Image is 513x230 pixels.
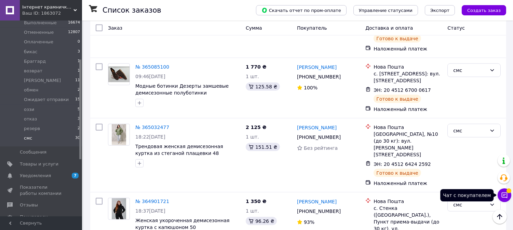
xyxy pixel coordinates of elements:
span: Управление статусами [359,8,413,13]
span: 11 [75,77,80,84]
span: 16674 [68,20,80,26]
a: № 365085100 [135,64,169,70]
span: 1 350 ₴ [246,199,267,204]
a: [PERSON_NAME] [297,124,337,131]
span: возврат [24,68,42,74]
span: Без рейтинга [304,145,338,151]
img: Фото товару [112,124,126,145]
span: 93% [304,219,314,225]
button: Наверх [492,210,507,224]
span: 30 [75,135,80,141]
span: 18:22[DATE] [135,134,165,140]
span: обмен [24,87,38,93]
span: 7 [72,173,79,178]
a: Женская укороченная демисезонная куртка с капюшоном 50 [135,218,229,230]
span: 100% [304,85,318,90]
div: Готово к выдаче [374,169,421,177]
span: 3 [78,49,80,55]
span: Ожидает отправки [24,97,69,103]
div: [GEOGRAPHIC_DATA], №10 (до 30 кг): вул. [PERSON_NAME][STREET_ADDRESS] [374,131,442,158]
a: Фото товару [108,63,130,85]
span: Отзывы [20,202,38,208]
h1: Список заказов [103,6,161,14]
div: 151.51 ₴ [246,143,280,151]
span: Покупатели [20,214,48,220]
button: Экспорт [425,5,455,15]
span: 18:37[DATE] [135,208,165,214]
span: 1 шт. [246,134,259,140]
button: Управление статусами [353,5,418,15]
a: № 365032477 [135,125,169,130]
div: Наложенный платеж [374,45,442,52]
span: Інтернет крамничка "Nika Star" [22,4,73,10]
span: оззи [24,106,34,113]
span: 09:46[DATE] [135,74,165,79]
div: 125.58 ₴ [246,83,280,91]
button: Создать заказ [462,5,506,15]
span: 1 шт. [246,208,259,214]
div: Нова Пошта [374,63,442,70]
span: [PHONE_NUMBER] [297,74,341,80]
div: Нова Пошта [374,198,442,205]
span: Статус [447,25,465,31]
span: Сумма [246,25,262,31]
a: [PERSON_NAME] [297,64,337,71]
span: 1 [78,58,80,64]
span: отказ [24,116,37,122]
span: Показатели работы компании [20,184,63,197]
span: 2 [78,126,80,132]
span: Сообщения [20,149,46,155]
a: Фото товару [108,124,130,146]
a: Создать заказ [455,7,506,13]
span: 5 [78,106,80,113]
span: 2 [78,87,80,93]
div: смс [453,127,487,134]
span: Создать заказ [467,8,501,13]
span: Заказ [108,25,122,31]
div: Готово к выдаче [374,95,421,103]
span: Выполненные [24,20,57,26]
a: Фото товару [108,198,130,220]
a: Модные ботинки Дезерты замшевые демисезонные полуботинки 35,36,37,38,39,40,41 [135,83,229,102]
span: бикас [24,49,37,55]
a: № 364901721 [135,199,169,204]
span: Отмененные [24,29,54,35]
div: Наложенный платеж [374,180,442,187]
span: 12807 [68,29,80,35]
span: Покупатель [297,25,327,31]
span: Доставка и оплата [365,25,413,31]
span: смс [24,135,32,141]
img: Фото товару [108,67,130,83]
div: Наложенный платеж [374,106,442,113]
div: с. [STREET_ADDRESS]: вул. [STREET_ADDRESS] [374,70,442,84]
div: Готово к выдаче [374,34,421,43]
span: Браггард [24,58,46,64]
span: [PHONE_NUMBER] [297,134,341,140]
a: Трендовая женская демисезонная куртка из стеганой плащевки 48 [135,144,223,156]
span: ЭН: 20 4512 6424 2592 [374,161,431,167]
span: Скачать отчет по пром-оплате [261,7,341,13]
div: Чат с покупателем [440,189,494,202]
span: 3 [78,116,80,122]
div: Ваш ID: 1863072 [22,10,82,16]
span: 1 шт. [246,74,259,79]
span: 0 [78,39,80,45]
span: [PERSON_NAME] [24,77,61,84]
button: Чат с покупателем [498,188,511,202]
span: [PHONE_NUMBER] [297,209,341,214]
span: 2 125 ₴ [246,125,267,130]
span: 1 770 ₴ [246,64,267,70]
a: [PERSON_NAME] [297,198,337,205]
span: резерв [24,126,40,132]
div: смс [453,67,487,74]
span: 1 [78,68,80,74]
span: Товары и услуги [20,161,58,167]
div: Нова Пошта [374,124,442,131]
span: Экспорт [430,8,449,13]
div: смс [453,201,487,209]
span: Уведомления [20,173,51,179]
span: 15 [75,97,80,103]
